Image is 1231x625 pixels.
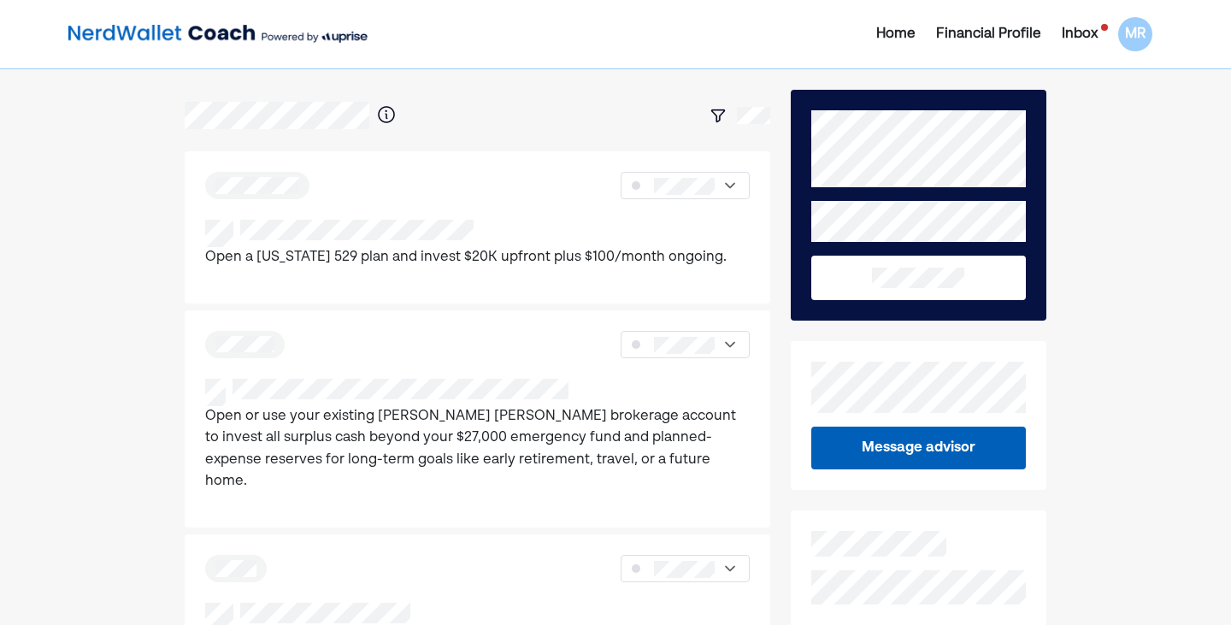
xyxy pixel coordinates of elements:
[811,427,1026,469] button: Message advisor
[205,247,727,269] p: Open a [US_STATE] 529 plan and invest $20K upfront plus $100/month ongoing.
[936,24,1041,44] div: Financial Profile
[205,406,750,493] p: Open or use your existing [PERSON_NAME] [PERSON_NAME] brokerage account to invest all surplus cas...
[1118,17,1152,51] div: MR
[1062,24,1098,44] div: Inbox
[876,24,916,44] div: Home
